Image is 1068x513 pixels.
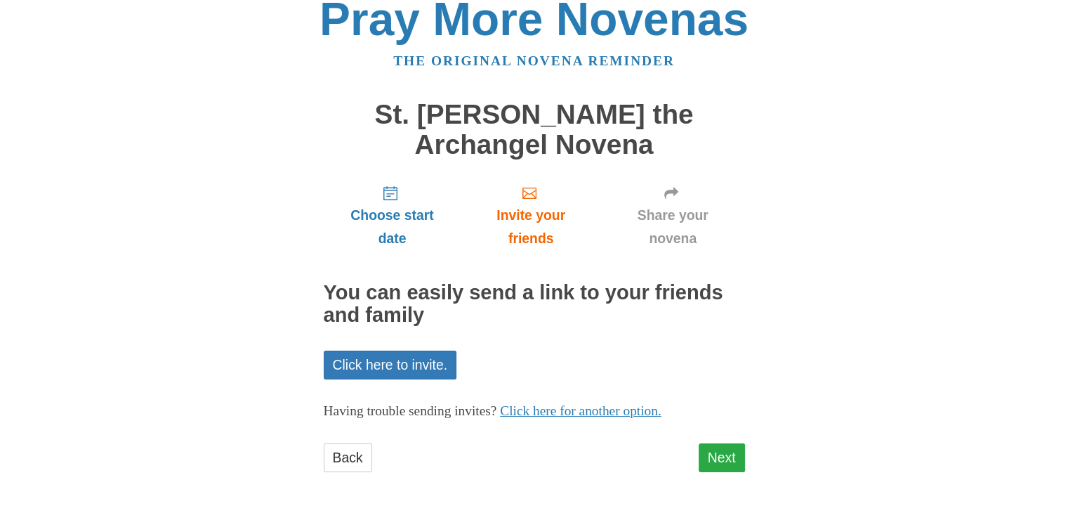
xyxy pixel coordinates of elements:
[699,443,745,472] a: Next
[475,204,586,250] span: Invite your friends
[324,100,745,160] h1: St. [PERSON_NAME] the Archangel Novena
[461,174,600,257] a: Invite your friends
[615,204,731,250] span: Share your novena
[324,351,457,379] a: Click here to invite.
[324,282,745,327] h2: You can easily send a link to your friends and family
[393,53,675,68] a: The original novena reminder
[324,174,461,257] a: Choose start date
[601,174,745,257] a: Share your novena
[500,403,661,418] a: Click here for another option.
[338,204,447,250] span: Choose start date
[324,403,497,418] span: Having trouble sending invites?
[324,443,372,472] a: Back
